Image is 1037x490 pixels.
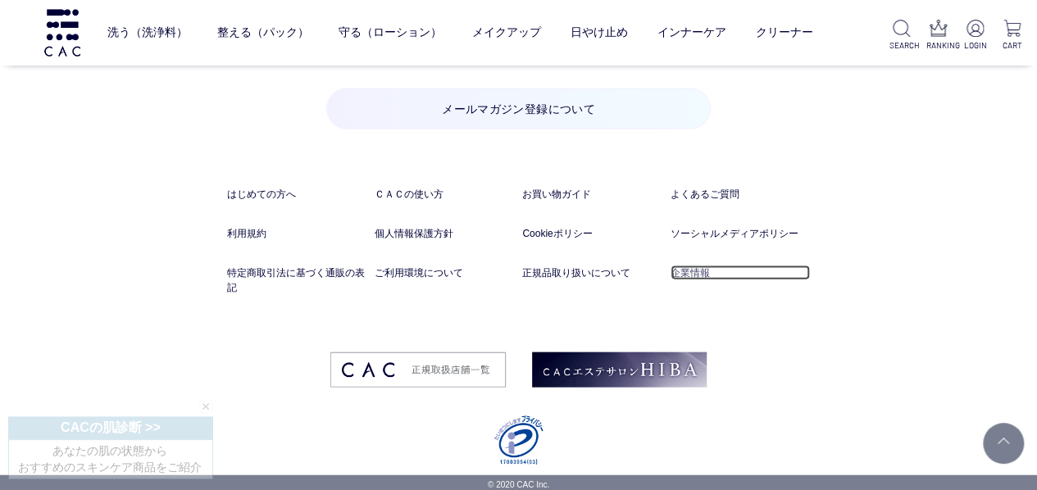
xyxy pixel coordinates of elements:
[926,20,950,52] a: RANKING
[522,226,662,241] a: Cookieポリシー
[227,187,367,202] a: はじめての方へ
[671,226,811,241] a: ソーシャルメディアポリシー
[889,39,913,52] p: SEARCH
[532,352,707,388] img: footer_image02.png
[227,265,367,295] a: 特定商取引法に基づく通販の表記
[227,226,367,241] a: 利用規約
[107,12,188,53] a: 洗う（洗浄料）
[330,352,505,388] img: footer_image03.png
[671,265,811,280] a: 企業情報
[446,61,526,74] a: フェイスカラー
[42,9,83,56] img: logo
[375,226,515,241] a: 個人情報保護方針
[471,12,540,53] a: メイクアップ
[889,20,913,52] a: SEARCH
[339,12,442,53] a: 守る（ローション）
[326,88,712,129] a: メールマガジン登録について
[375,187,515,202] a: ＣＡＣの使い方
[963,39,987,52] p: LOGIN
[217,12,309,53] a: 整える（パック）
[570,12,627,53] a: 日やけ止め
[394,61,417,74] a: アイ
[963,20,987,52] a: LOGIN
[657,12,725,53] a: インナーケア
[375,265,515,280] a: ご利用環境について
[926,39,950,52] p: RANKING
[522,187,662,202] a: お買い物ガイド
[331,61,366,74] a: ベース
[671,187,811,202] a: よくあるご質問
[522,265,662,280] a: 正規品取り扱いについて
[755,12,812,53] a: クリーナー
[1000,39,1024,52] p: CART
[1000,20,1024,52] a: CART
[555,61,589,74] a: リップ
